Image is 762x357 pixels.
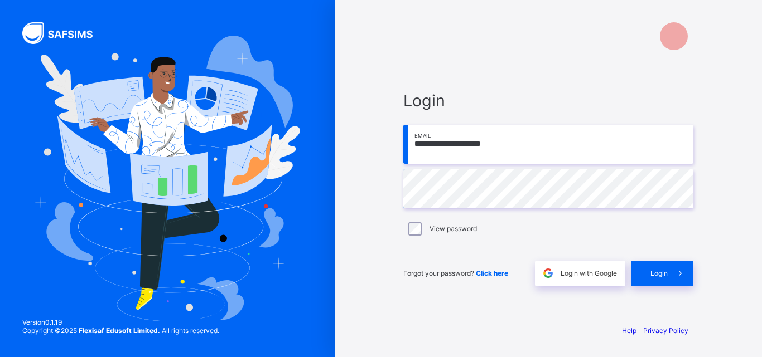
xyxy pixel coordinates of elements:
span: Login with Google [561,269,617,277]
img: google.396cfc9801f0270233282035f929180a.svg [542,267,554,280]
span: Login [403,91,693,110]
a: Privacy Policy [643,326,688,335]
span: Forgot your password? [403,269,508,277]
img: Hero Image [35,36,300,321]
a: Click here [476,269,508,277]
strong: Flexisaf Edusoft Limited. [79,326,160,335]
a: Help [622,326,636,335]
span: Version 0.1.19 [22,318,219,326]
span: Login [650,269,668,277]
img: SAFSIMS Logo [22,22,106,44]
span: Copyright © 2025 All rights reserved. [22,326,219,335]
label: View password [430,224,477,233]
